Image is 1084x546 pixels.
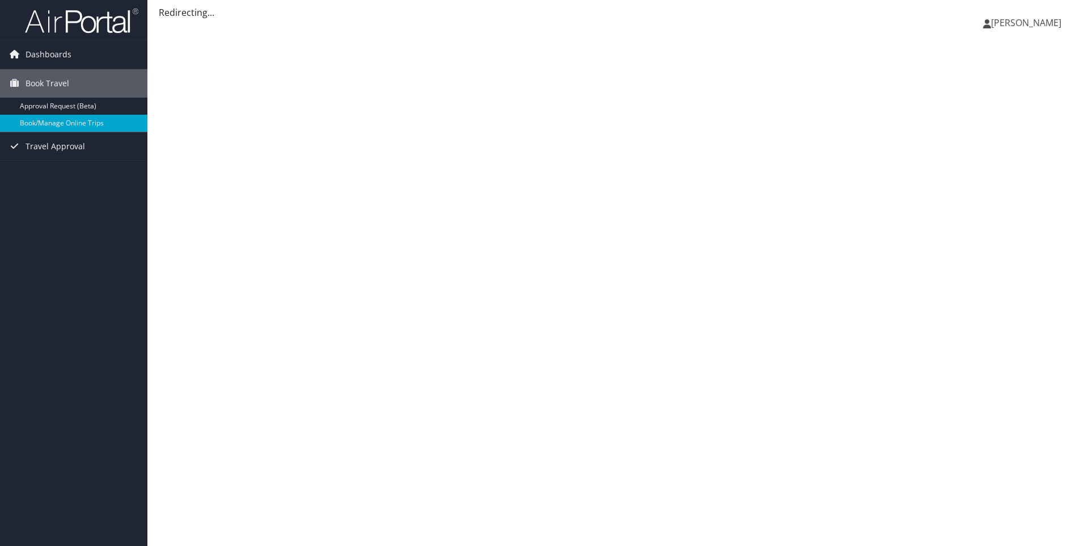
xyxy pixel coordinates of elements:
[26,132,85,161] span: Travel Approval
[159,6,1073,19] div: Redirecting...
[991,16,1061,29] span: [PERSON_NAME]
[26,40,71,69] span: Dashboards
[25,7,138,34] img: airportal-logo.png
[26,69,69,98] span: Book Travel
[983,6,1073,40] a: [PERSON_NAME]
